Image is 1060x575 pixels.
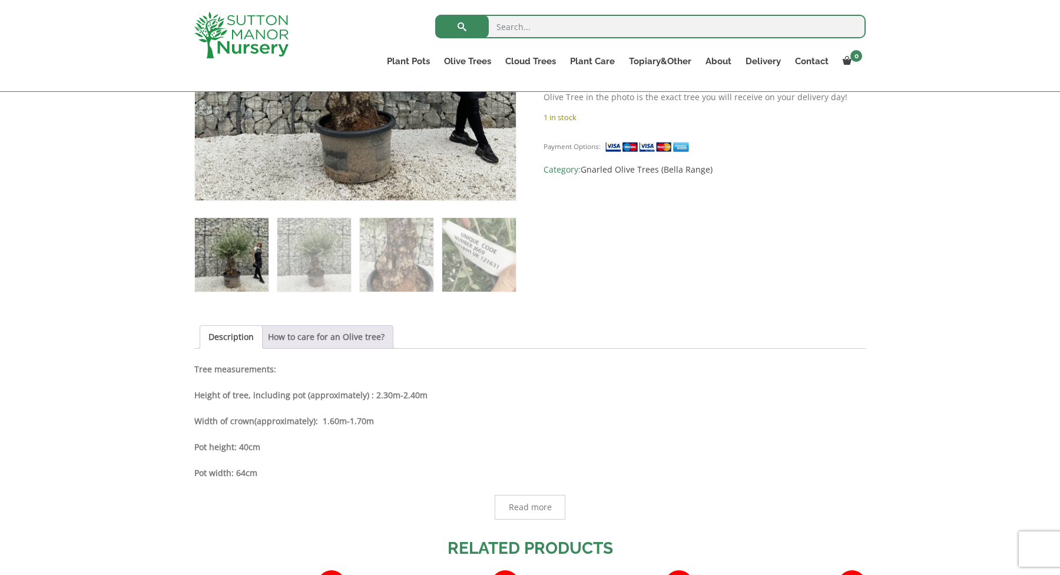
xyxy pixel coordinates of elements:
[435,15,866,38] input: Search...
[360,218,433,292] img: Gnarled Olive Tree J669 - Image 3
[498,53,563,70] a: Cloud Trees
[563,53,622,70] a: Plant Care
[208,326,254,348] a: Description
[277,218,351,292] img: Gnarled Olive Tree J669 - Image 2
[836,53,866,70] a: 0
[194,389,428,401] b: Height of tree, including pot (approximately) : 2.30m-2.40m
[788,53,836,70] a: Contact
[268,326,385,348] a: How to care for an Olive tree?
[194,441,260,452] strong: Pot height: 40cm
[581,164,713,175] a: Gnarled Olive Trees (Bella Range)
[254,415,316,427] b: (approximately)
[698,53,738,70] a: About
[437,53,498,70] a: Olive Trees
[194,415,374,427] strong: Width of crown : 1.60m-1.70m
[195,218,269,292] img: Gnarled Olive Tree J669
[544,142,601,151] small: Payment Options:
[194,467,257,478] strong: Pot width: 64cm
[738,53,788,70] a: Delivery
[622,53,698,70] a: Topiary&Other
[380,53,437,70] a: Plant Pots
[194,536,866,561] h2: Related products
[442,218,516,292] img: Gnarled Olive Tree J669 - Image 4
[605,141,693,153] img: payment supported
[194,363,276,375] strong: Tree measurements:
[544,110,866,124] p: 1 in stock
[509,503,552,511] span: Read more
[544,163,866,177] span: Category:
[194,12,289,58] img: logo
[850,50,862,62] span: 0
